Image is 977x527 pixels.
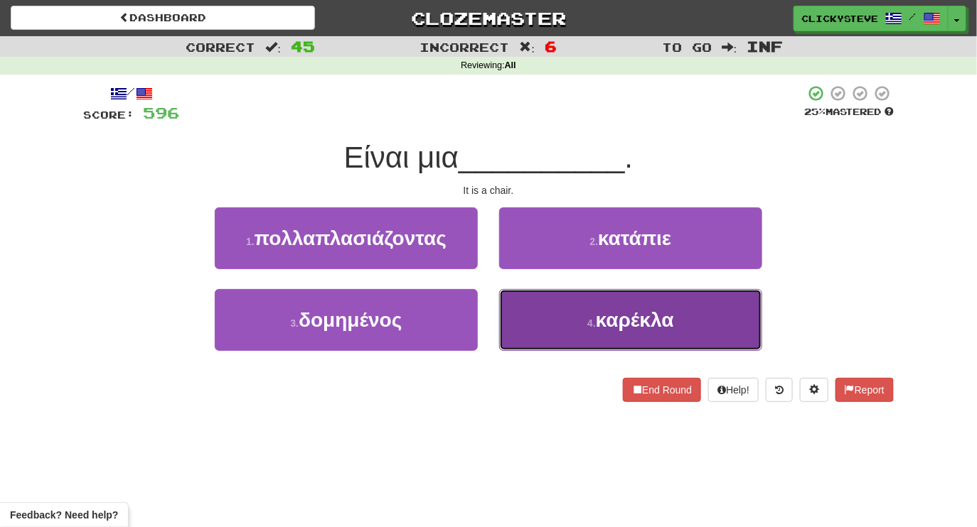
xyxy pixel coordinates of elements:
[625,141,634,174] span: .
[794,6,949,31] a: clickysteve /
[83,183,894,197] div: It is a chair.
[344,141,459,174] span: Είναι μια
[747,38,784,55] span: Inf
[909,11,917,21] span: /
[499,289,762,351] button: 4.καρέκλα
[505,60,516,70] strong: All
[215,207,478,269] button: 1.πολλαπλασιάζοντας
[299,309,402,331] span: δομημένος
[255,227,447,249] span: πολλαπλασιάζοντας
[11,6,315,30] a: Dashboard
[336,6,641,31] a: Clozemaster
[290,317,299,329] small: 3 .
[520,41,535,53] span: :
[265,41,281,53] span: :
[186,40,255,54] span: Correct
[459,141,625,174] span: __________
[804,106,826,117] span: 25 %
[499,207,762,269] button: 2.κατάπιε
[766,378,793,402] button: Round history (alt+y)
[545,38,557,55] span: 6
[596,309,674,331] span: καρέκλα
[801,12,878,25] span: clickysteve
[215,289,478,351] button: 3.δομημένος
[10,508,118,522] span: Open feedback widget
[83,85,179,102] div: /
[587,317,596,329] small: 4 .
[420,40,510,54] span: Incorrect
[722,41,737,53] span: :
[804,106,894,119] div: Mastered
[589,236,598,247] small: 2 .
[598,227,671,249] span: κατάπιε
[246,236,255,247] small: 1 .
[623,378,701,402] button: End Round
[662,40,712,54] span: To go
[143,104,179,121] span: 596
[83,109,134,121] span: Score:
[291,38,315,55] span: 45
[835,378,894,402] button: Report
[708,378,759,402] button: Help!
